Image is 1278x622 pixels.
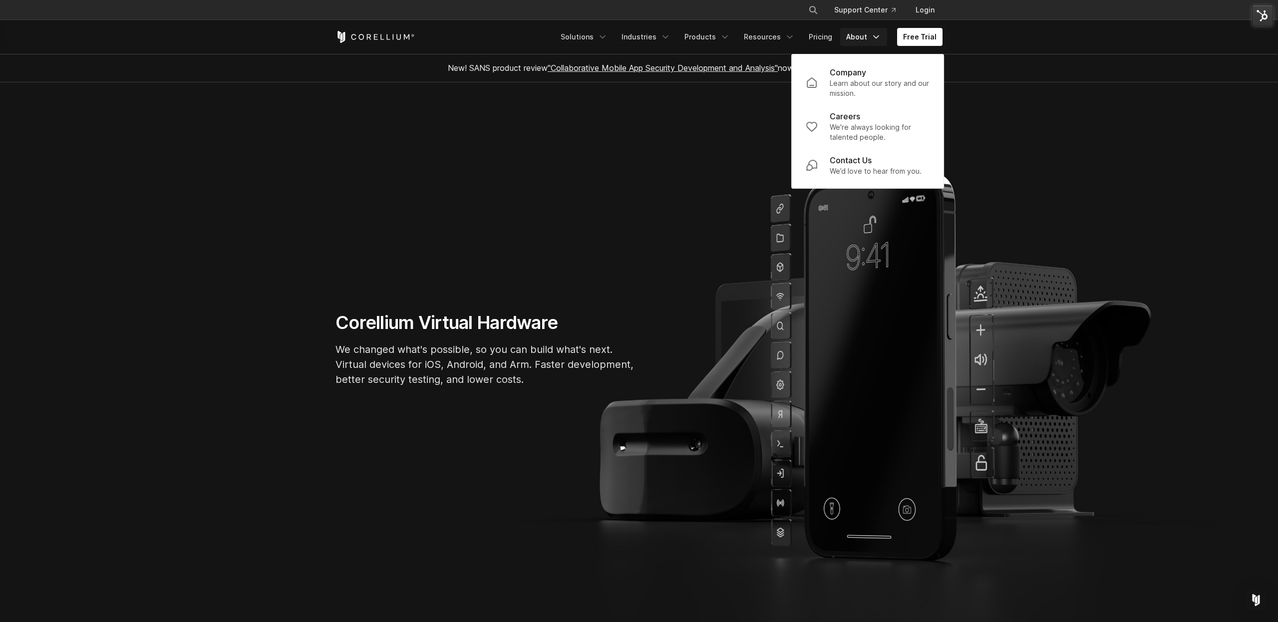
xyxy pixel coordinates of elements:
a: Free Trial [897,28,943,46]
a: Company Learn about our story and our mission. [798,60,938,104]
a: Contact Us We’d love to hear from you. [798,148,938,182]
a: Pricing [803,28,838,46]
a: Careers We're always looking for talented people. [798,104,938,148]
button: Search [804,1,822,19]
a: Resources [738,28,801,46]
a: About [840,28,887,46]
a: Support Center [826,1,904,19]
p: We're always looking for talented people. [830,122,930,142]
p: Careers [830,110,860,122]
div: Open Intercom Messenger [1244,588,1268,612]
p: Company [830,66,866,78]
span: New! SANS product review now available. [448,63,830,73]
a: Industries [616,28,676,46]
div: Navigation Menu [555,28,943,46]
a: Solutions [555,28,614,46]
p: Learn about our story and our mission. [830,78,930,98]
p: We’d love to hear from you. [830,166,922,176]
a: "Collaborative Mobile App Security Development and Analysis" [548,63,778,73]
img: HubSpot Tools Menu Toggle [1252,5,1273,26]
a: Corellium Home [335,31,415,43]
div: Navigation Menu [796,1,943,19]
a: Login [908,1,943,19]
h1: Corellium Virtual Hardware [335,311,635,334]
p: We changed what's possible, so you can build what's next. Virtual devices for iOS, Android, and A... [335,342,635,387]
a: Products [678,28,736,46]
p: Contact Us [830,154,872,166]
